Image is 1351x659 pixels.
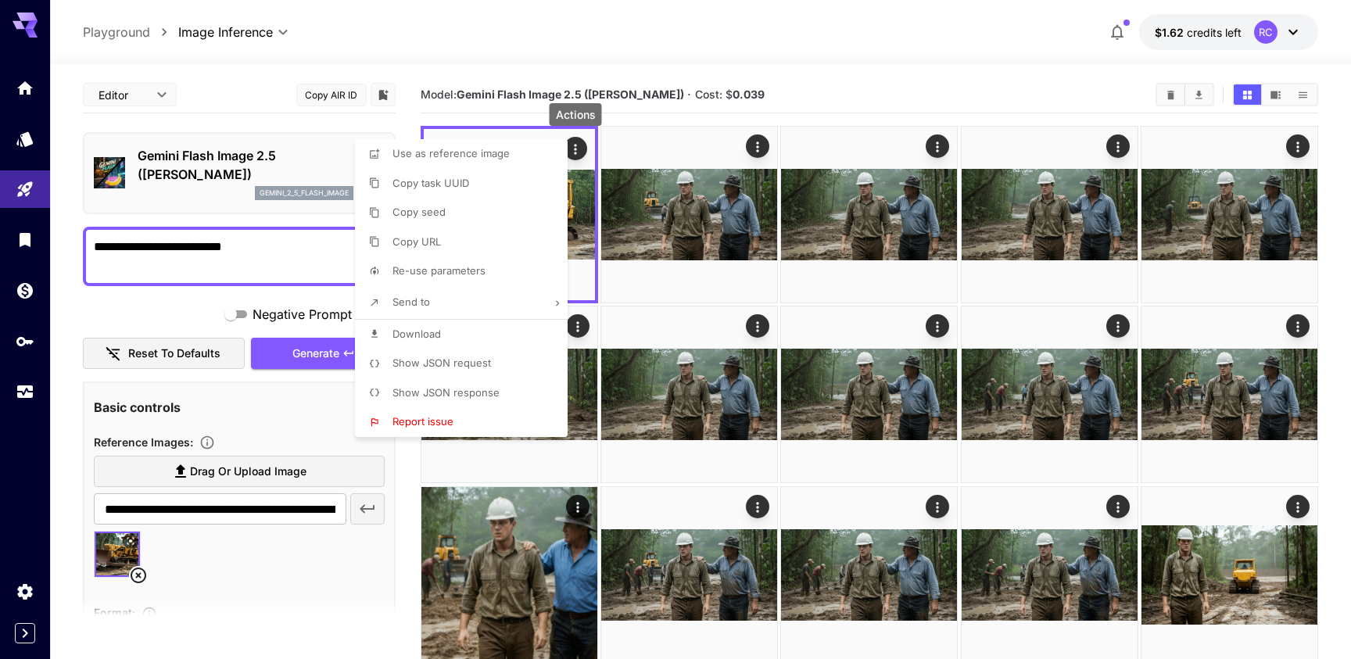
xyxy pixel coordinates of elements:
span: Show JSON response [392,386,500,399]
span: Report issue [392,415,453,428]
span: Use as reference image [392,147,510,159]
span: Copy seed [392,206,446,218]
span: Show JSON request [392,356,491,369]
span: Send to [392,295,430,308]
span: Download [392,328,441,340]
div: Actions [550,103,602,126]
span: Copy URL [392,235,441,248]
span: Re-use parameters [392,264,486,277]
span: Copy task UUID [392,177,469,189]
